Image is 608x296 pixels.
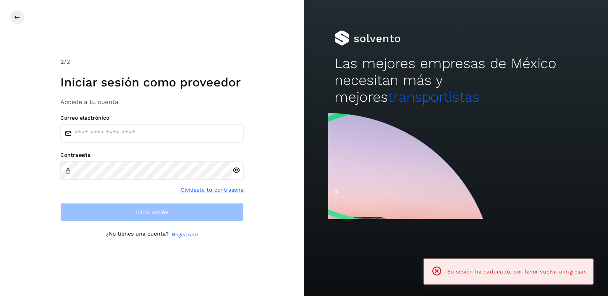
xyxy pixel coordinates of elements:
[136,210,168,215] span: Inicia sesión
[60,75,244,89] h1: Iniciar sesión como proveedor
[172,231,198,239] a: Regístrate
[60,115,244,121] label: Correo electrónico
[388,89,480,105] span: transportistas
[60,98,244,106] h3: Accede a tu cuenta
[335,55,578,106] h2: Las mejores empresas de México necesitan más y mejores
[60,57,244,67] div: /2
[60,58,64,65] span: 2
[447,268,587,275] span: Su sesión ha caducado, por favor vuelva a ingresar.
[106,231,169,239] p: ¿No tienes una cuenta?
[60,203,244,221] button: Inicia sesión
[181,186,244,194] a: Olvidaste tu contraseña
[60,152,244,158] label: Contraseña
